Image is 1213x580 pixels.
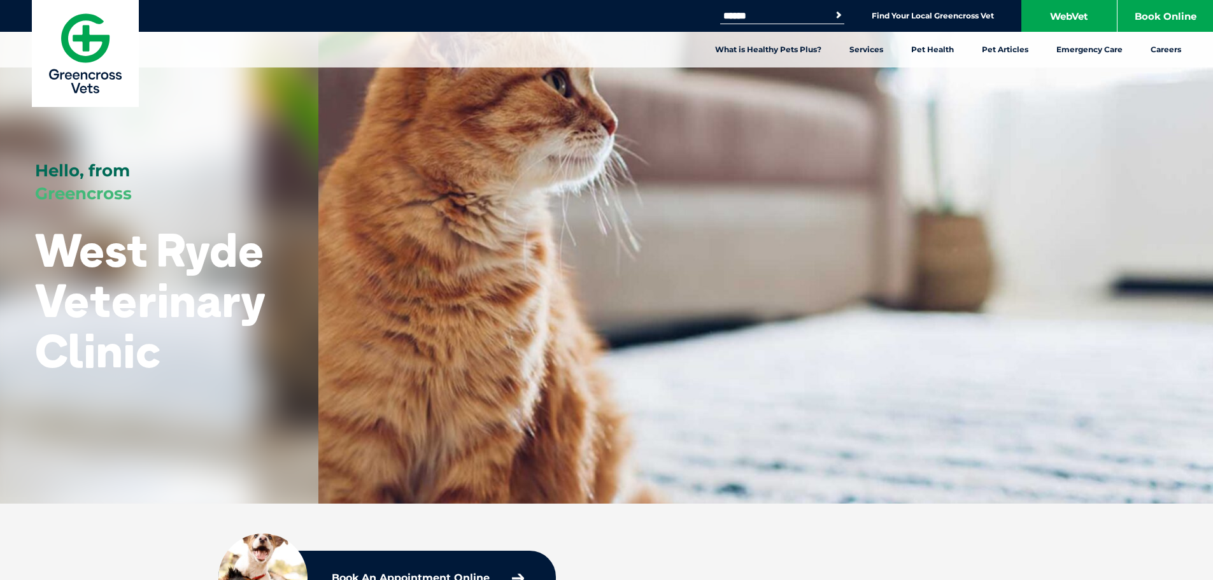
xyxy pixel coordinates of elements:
span: Hello, from [35,160,130,181]
a: What is Healthy Pets Plus? [701,32,835,67]
a: Careers [1137,32,1195,67]
h1: West Ryde Veterinary Clinic [35,225,283,376]
span: Greencross [35,183,132,204]
a: Pet Health [897,32,968,67]
a: Pet Articles [968,32,1042,67]
a: Find Your Local Greencross Vet [872,11,994,21]
a: Emergency Care [1042,32,1137,67]
button: Search [832,9,845,22]
a: Services [835,32,897,67]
